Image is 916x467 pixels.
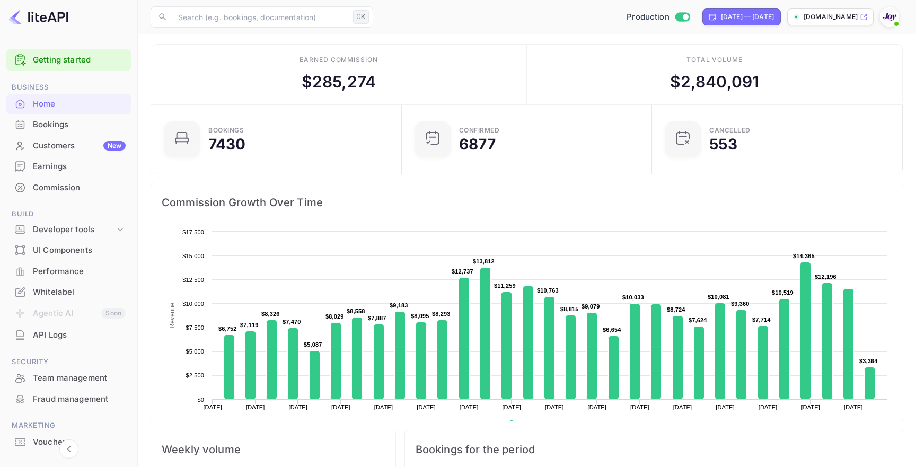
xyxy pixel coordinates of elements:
div: $ 285,274 [302,70,376,94]
div: UI Components [6,240,131,261]
p: [DOMAIN_NAME] [804,12,858,22]
input: Search (e.g. bookings, documentation) [172,6,349,28]
a: CustomersNew [6,136,131,155]
div: Earned commission [300,55,378,65]
text: $8,095 [411,313,429,319]
a: Bookings [6,114,131,134]
a: Fraud management [6,389,131,409]
text: [DATE] [716,404,735,410]
span: Security [6,356,131,368]
text: $8,029 [325,313,344,320]
text: $6,752 [218,325,237,332]
div: Bookings [6,114,131,135]
div: CustomersNew [6,136,131,156]
div: 6877 [459,137,496,152]
img: LiteAPI logo [8,8,68,25]
text: Revenue [518,420,545,428]
div: Commission [33,182,126,194]
text: [DATE] [801,404,820,410]
text: $10,000 [182,301,204,307]
div: Fraud management [33,393,126,406]
text: [DATE] [844,404,863,410]
div: Vouchers [33,436,126,448]
text: [DATE] [289,404,308,410]
text: $7,887 [368,315,386,321]
span: Build [6,208,131,220]
a: Whitelabel [6,282,131,302]
text: [DATE] [630,404,649,410]
text: [DATE] [673,404,692,410]
text: $3,364 [859,358,878,364]
div: 553 [709,137,737,152]
text: $11,259 [494,283,516,289]
text: $5,087 [304,341,322,348]
div: Confirmed [459,127,500,134]
img: With Joy [881,8,898,25]
text: Revenue [169,302,176,328]
a: Earnings [6,156,131,176]
text: [DATE] [246,404,265,410]
text: $8,815 [560,306,579,312]
span: Production [627,11,670,23]
div: Vouchers [6,432,131,453]
text: $8,326 [261,311,280,317]
div: ⌘K [353,10,369,24]
div: Fraud management [6,389,131,410]
text: $8,293 [432,311,451,317]
text: $6,654 [603,327,621,333]
a: Commission [6,178,131,197]
text: $10,519 [772,289,794,296]
text: $10,763 [537,287,559,294]
div: Team management [33,372,126,384]
text: [DATE] [374,404,393,410]
a: Vouchers [6,432,131,452]
div: Home [6,94,131,114]
div: Bookings [33,119,126,131]
div: UI Components [33,244,126,257]
text: [DATE] [588,404,607,410]
div: Total volume [686,55,743,65]
a: UI Components [6,240,131,260]
text: $7,470 [283,319,301,325]
text: $12,737 [452,268,473,275]
a: Performance [6,261,131,281]
text: $10,081 [708,294,729,300]
text: $7,624 [689,317,707,323]
div: $ 2,840,091 [670,70,760,94]
span: Commission Growth Over Time [162,194,892,211]
text: $10,033 [622,294,644,301]
text: [DATE] [331,404,350,410]
div: Performance [33,266,126,278]
text: [DATE] [203,404,222,410]
text: $7,500 [186,324,204,331]
span: Bookings for the period [416,441,892,458]
text: $12,196 [815,274,836,280]
a: Team management [6,368,131,387]
div: Performance [6,261,131,282]
text: $9,360 [731,301,750,307]
a: API Logs [6,325,131,345]
div: Click to change the date range period [702,8,781,25]
text: $2,500 [186,372,204,378]
span: Weekly volume [162,441,385,458]
div: API Logs [33,329,126,341]
div: Developer tools [6,221,131,239]
div: Whitelabel [33,286,126,298]
div: API Logs [6,325,131,346]
a: Home [6,94,131,113]
text: $12,500 [182,277,204,283]
a: Getting started [33,54,126,66]
text: $13,812 [473,258,495,265]
div: Home [33,98,126,110]
div: New [103,141,126,151]
div: Whitelabel [6,282,131,303]
text: $7,119 [240,322,259,328]
span: Business [6,82,131,93]
text: [DATE] [460,404,479,410]
text: $7,714 [752,316,771,323]
div: Commission [6,178,131,198]
div: Getting started [6,49,131,71]
text: $14,365 [793,253,815,259]
text: $9,183 [390,302,408,309]
div: CANCELLED [709,127,751,134]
